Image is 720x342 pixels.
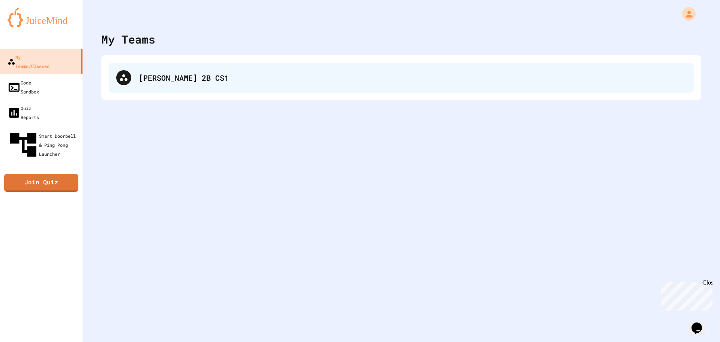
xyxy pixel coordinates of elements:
div: My Teams [101,31,155,48]
div: [PERSON_NAME] 2B CS1 [139,72,686,83]
div: Quiz Reports [7,104,39,122]
iframe: chat widget [688,312,712,334]
div: Chat with us now!Close [3,3,52,48]
div: My Account [674,5,697,23]
div: Code Sandbox [7,78,39,96]
img: logo-orange.svg [7,8,75,27]
div: Smart Doorbell & Ping Pong Launcher [7,129,79,161]
div: My Teams/Classes [7,53,49,71]
iframe: chat widget [658,279,712,311]
div: [PERSON_NAME] 2B CS1 [109,63,694,93]
a: Join Quiz [4,174,78,192]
